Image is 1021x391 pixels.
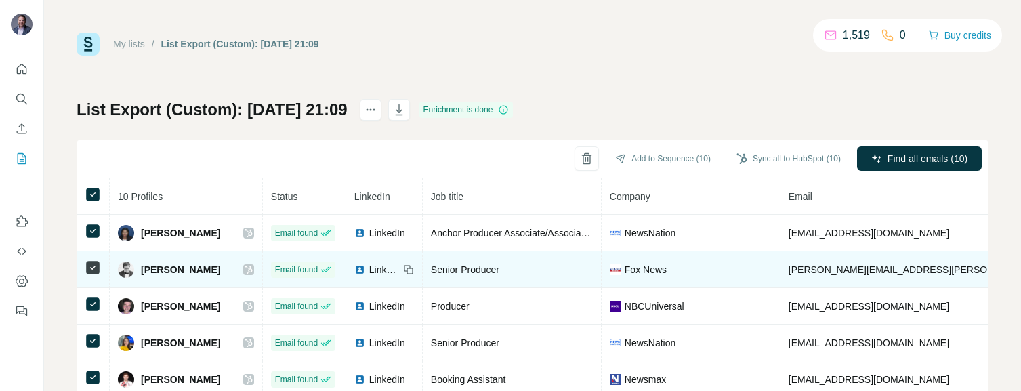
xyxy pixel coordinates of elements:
[610,264,621,275] img: company-logo
[610,301,621,312] img: company-logo
[354,374,365,385] img: LinkedIn logo
[857,146,982,171] button: Find all emails (10)
[354,191,390,202] span: LinkedIn
[610,191,650,202] span: Company
[118,225,134,241] img: Avatar
[11,14,33,35] img: Avatar
[789,301,949,312] span: [EMAIL_ADDRESS][DOMAIN_NAME]
[11,269,33,293] button: Dashboard
[118,191,163,202] span: 10 Profiles
[113,39,145,49] a: My lists
[369,300,405,313] span: LinkedIn
[625,226,675,240] span: NewsNation
[789,228,949,239] span: [EMAIL_ADDRESS][DOMAIN_NAME]
[141,373,220,386] span: [PERSON_NAME]
[275,300,318,312] span: Email found
[354,337,365,348] img: LinkedIn logo
[625,300,684,313] span: NBCUniversal
[789,337,949,348] span: [EMAIL_ADDRESS][DOMAIN_NAME]
[606,148,720,169] button: Add to Sequence (10)
[369,226,405,240] span: LinkedIn
[141,336,220,350] span: [PERSON_NAME]
[369,336,405,350] span: LinkedIn
[141,226,220,240] span: [PERSON_NAME]
[789,374,949,385] span: [EMAIL_ADDRESS][DOMAIN_NAME]
[152,37,154,51] li: /
[118,262,134,278] img: Avatar
[431,264,499,275] span: Senior Producer
[625,373,666,386] span: Newsmax
[118,298,134,314] img: Avatar
[11,117,33,141] button: Enrich CSV
[354,264,365,275] img: LinkedIn logo
[789,191,812,202] span: Email
[141,263,220,276] span: [PERSON_NAME]
[275,264,318,276] span: Email found
[625,336,675,350] span: NewsNation
[727,148,850,169] button: Sync all to HubSpot (10)
[354,301,365,312] img: LinkedIn logo
[419,102,514,118] div: Enrichment is done
[888,152,967,165] span: Find all emails (10)
[843,27,870,43] p: 1,519
[431,191,463,202] span: Job title
[275,337,318,349] span: Email found
[275,373,318,386] span: Email found
[369,263,399,276] span: LinkedIn
[118,371,134,388] img: Avatar
[11,209,33,234] button: Use Surfe on LinkedIn
[625,263,667,276] span: Fox News
[11,239,33,264] button: Use Surfe API
[360,99,381,121] button: actions
[431,301,470,312] span: Producer
[77,99,348,121] h1: List Export (Custom): [DATE] 21:09
[271,191,298,202] span: Status
[431,337,499,348] span: Senior Producer
[11,299,33,323] button: Feedback
[431,374,506,385] span: Booking Assistant
[118,335,134,351] img: Avatar
[141,300,220,313] span: [PERSON_NAME]
[77,33,100,56] img: Surfe Logo
[900,27,906,43] p: 0
[161,37,319,51] div: List Export (Custom): [DATE] 21:09
[610,374,621,385] img: company-logo
[431,228,751,239] span: Anchor Producer Associate/Associate Booking Producer/Segment Associate
[11,87,33,111] button: Search
[275,227,318,239] span: Email found
[11,57,33,81] button: Quick start
[354,228,365,239] img: LinkedIn logo
[369,373,405,386] span: LinkedIn
[610,337,621,348] img: company-logo
[610,228,621,239] img: company-logo
[11,146,33,171] button: My lists
[928,26,991,45] button: Buy credits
